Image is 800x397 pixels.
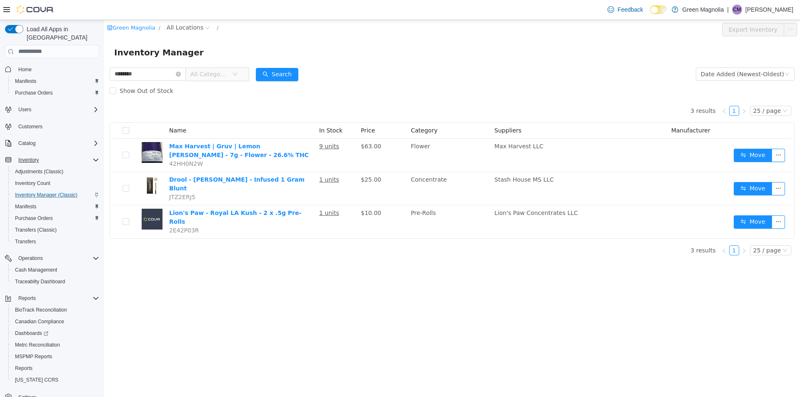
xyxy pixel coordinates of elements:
[15,155,99,165] span: Inventory
[12,213,99,223] span: Purchase Orders
[15,180,50,187] span: Inventory Count
[72,52,77,57] i: icon: close-circle
[15,253,99,263] span: Operations
[215,107,238,114] span: In Stock
[15,293,99,303] span: Reports
[733,5,741,15] span: CM
[65,174,91,180] span: JTZ2ERJ5
[680,3,693,16] button: icon: ellipsis
[567,107,606,114] span: Manufacturer
[12,178,54,188] a: Inventory Count
[15,293,39,303] button: Reports
[617,228,622,233] i: icon: left
[597,48,680,60] div: Date Added (Newest-Oldest)
[37,155,58,176] img: Drool - LA Sherb - Infused 1 Gram Blunt hero shot
[617,5,643,14] span: Feedback
[54,5,56,11] span: /
[390,156,450,163] span: Stash House MS LLC
[637,89,642,94] i: icon: right
[586,225,611,235] li: 3 results
[12,225,99,235] span: Transfers (Classic)
[12,237,99,247] span: Transfers
[12,363,36,373] a: Reports
[630,162,668,175] button: icon: swapMove
[15,90,53,96] span: Purchase Orders
[18,106,31,113] span: Users
[12,340,63,350] a: Metrc Reconciliation
[12,67,72,74] span: Show Out of Stock
[303,119,387,152] td: Flower
[15,365,32,372] span: Reports
[12,317,67,327] a: Canadian Compliance
[12,340,99,350] span: Metrc Reconciliation
[8,264,102,276] button: Cash Management
[65,156,200,172] a: Drool - [PERSON_NAME] - Infused 1 Gram Blunt
[12,76,99,86] span: Manifests
[12,265,60,275] a: Cash Management
[10,26,105,39] span: Inventory Manager
[15,105,99,115] span: Users
[3,5,8,10] i: icon: shop
[2,120,102,132] button: Customers
[680,52,685,57] i: icon: down
[2,252,102,264] button: Operations
[8,166,102,177] button: Adjustments (Classic)
[8,327,102,339] a: Dashboards
[8,201,102,212] button: Manifests
[18,123,42,130] span: Customers
[12,352,99,362] span: MSPMP Reports
[12,225,60,235] a: Transfers (Classic)
[23,25,99,42] span: Load All Apps in [GEOGRAPHIC_DATA]
[8,351,102,362] button: MSPMP Reports
[2,63,102,75] button: Home
[745,5,793,15] p: [PERSON_NAME]
[635,86,645,96] li: Next Page
[2,292,102,304] button: Reports
[8,304,102,316] button: BioTrack Reconciliation
[65,107,82,114] span: Name
[15,353,52,360] span: MSPMP Reports
[12,202,40,212] a: Manifests
[615,86,625,96] li: Previous Page
[303,185,387,218] td: Pre-Rolls
[152,48,194,61] button: icon: searchSearch
[12,352,55,362] a: MSPMP Reports
[15,121,99,132] span: Customers
[18,157,39,163] span: Inventory
[15,168,63,175] span: Adjustments (Classic)
[65,190,197,205] a: Lion's Paw - Royal LA Kush - 2 x .5g Pre-Rolls
[682,5,724,15] p: Green Magnolia
[15,253,46,263] button: Operations
[12,190,99,200] span: Inventory Manager (Classic)
[12,76,40,86] a: Manifests
[15,122,46,132] a: Customers
[12,88,56,98] a: Purchase Orders
[650,5,667,14] input: Dark Mode
[615,225,625,235] li: Previous Page
[667,195,681,209] button: icon: ellipsis
[8,236,102,247] button: Transfers
[727,5,729,15] p: |
[15,203,36,210] span: Manifests
[586,86,611,96] li: 3 results
[678,228,683,234] i: icon: down
[8,75,102,87] button: Manifests
[8,362,102,374] button: Reports
[215,123,235,130] u: 9 units
[637,228,642,233] i: icon: right
[390,190,474,196] span: Lion's Paw Concentrates LLC
[678,88,683,94] i: icon: down
[2,137,102,149] button: Catalog
[8,177,102,189] button: Inventory Count
[625,86,635,95] a: 1
[62,3,99,12] span: All Locations
[18,66,32,73] span: Home
[625,226,635,235] a: 1
[128,52,133,57] i: icon: down
[667,162,681,175] button: icon: ellipsis
[12,88,99,98] span: Purchase Orders
[15,155,42,165] button: Inventory
[12,190,81,200] a: Inventory Manager (Classic)
[732,5,742,15] div: Carrie Murphy
[15,377,58,383] span: [US_STATE] CCRS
